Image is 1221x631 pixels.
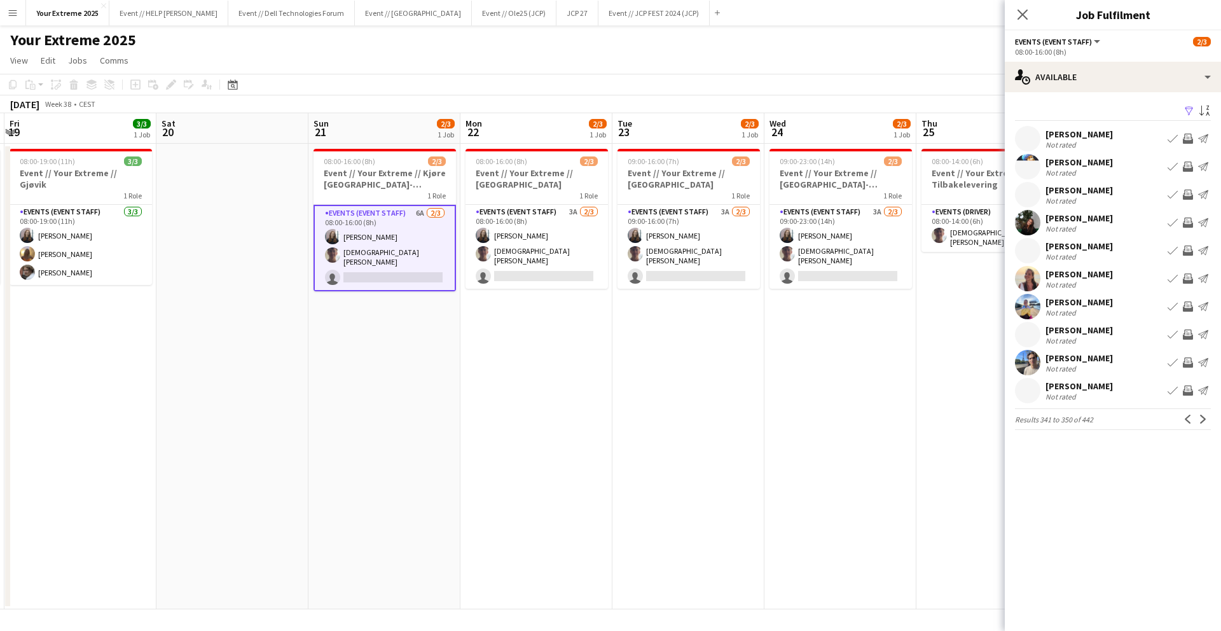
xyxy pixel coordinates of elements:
[768,125,786,139] span: 24
[1015,37,1102,46] button: Events (Event Staff)
[1045,184,1113,196] div: [PERSON_NAME]
[769,149,912,289] app-job-card: 09:00-23:00 (14h)2/3Event // Your Extreme // [GEOGRAPHIC_DATA]-[GEOGRAPHIC_DATA]1 RoleEvents (Eve...
[580,156,598,166] span: 2/3
[160,125,176,139] span: 20
[438,130,454,139] div: 1 Job
[1015,37,1092,46] span: Events (Event Staff)
[1045,380,1113,392] div: [PERSON_NAME]
[617,205,760,289] app-card-role: Events (Event Staff)3A2/309:00-16:00 (7h)[PERSON_NAME][DEMOGRAPHIC_DATA][PERSON_NAME]
[1045,392,1079,401] div: Not rated
[1045,212,1113,224] div: [PERSON_NAME]
[20,156,75,166] span: 08:00-19:00 (11h)
[109,1,228,25] button: Event // HELP [PERSON_NAME]
[742,130,758,139] div: 1 Job
[920,125,937,139] span: 25
[427,191,446,200] span: 1 Role
[769,118,786,129] span: Wed
[5,52,33,69] a: View
[1193,37,1211,46] span: 2/3
[883,191,902,200] span: 1 Role
[1045,308,1079,317] div: Not rated
[41,55,55,66] span: Edit
[314,167,456,190] h3: Event // Your Extreme // Kjøre [GEOGRAPHIC_DATA]-[GEOGRAPHIC_DATA]
[1045,128,1113,140] div: [PERSON_NAME]
[134,130,150,139] div: 1 Job
[437,119,455,128] span: 2/3
[10,31,136,50] h1: Your Extreme 2025
[63,52,92,69] a: Jobs
[1015,47,1211,57] div: 08:00-16:00 (8h)
[921,118,937,129] span: Thu
[1045,280,1079,289] div: Not rated
[1045,364,1079,373] div: Not rated
[1045,352,1113,364] div: [PERSON_NAME]
[617,167,760,190] h3: Event // Your Extreme // [GEOGRAPHIC_DATA]
[921,149,1064,252] app-job-card: 08:00-14:00 (6h)1/1Event // Your Extreme // Tilbakelevering1 RoleEvents (Driver)1/108:00-14:00 (6...
[1045,156,1113,168] div: [PERSON_NAME]
[228,1,355,25] button: Event // Dell Technologies Forum
[355,1,472,25] button: Event // [GEOGRAPHIC_DATA]
[10,118,20,129] span: Fri
[1045,240,1113,252] div: [PERSON_NAME]
[1005,62,1221,92] div: Available
[921,167,1064,190] h3: Event // Your Extreme // Tilbakelevering
[466,205,608,289] app-card-role: Events (Event Staff)3A2/308:00-16:00 (8h)[PERSON_NAME][DEMOGRAPHIC_DATA][PERSON_NAME]
[617,118,632,129] span: Tue
[124,156,142,166] span: 3/3
[472,1,556,25] button: Event // Ole25 (JCP)
[314,118,329,129] span: Sun
[36,52,60,69] a: Edit
[466,167,608,190] h3: Event // Your Extreme // [GEOGRAPHIC_DATA]
[10,149,152,285] app-job-card: 08:00-19:00 (11h)3/3Event // Your Extreme // Gjøvik1 RoleEvents (Event Staff)3/308:00-19:00 (11h)...
[133,119,151,128] span: 3/3
[312,125,329,139] span: 21
[1045,168,1079,177] div: Not rated
[10,167,152,190] h3: Event // Your Extreme // Gjøvik
[100,55,128,66] span: Comms
[10,55,28,66] span: View
[10,98,39,111] div: [DATE]
[42,99,74,109] span: Week 38
[476,156,527,166] span: 08:00-16:00 (8h)
[921,205,1064,252] app-card-role: Events (Driver)1/108:00-14:00 (6h)[DEMOGRAPHIC_DATA][PERSON_NAME]
[1045,296,1113,308] div: [PERSON_NAME]
[731,191,750,200] span: 1 Role
[616,125,632,139] span: 23
[893,130,910,139] div: 1 Job
[1045,196,1079,205] div: Not rated
[556,1,598,25] button: JCP 27
[79,99,95,109] div: CEST
[1045,252,1079,261] div: Not rated
[162,118,176,129] span: Sat
[466,118,482,129] span: Mon
[1045,324,1113,336] div: [PERSON_NAME]
[732,156,750,166] span: 2/3
[741,119,759,128] span: 2/3
[579,191,598,200] span: 1 Role
[26,1,109,25] button: Your Extreme 2025
[10,205,152,285] app-card-role: Events (Event Staff)3/308:00-19:00 (11h)[PERSON_NAME][PERSON_NAME][PERSON_NAME]
[590,130,606,139] div: 1 Job
[68,55,87,66] span: Jobs
[628,156,679,166] span: 09:00-16:00 (7h)
[617,149,760,289] app-job-card: 09:00-16:00 (7h)2/3Event // Your Extreme // [GEOGRAPHIC_DATA]1 RoleEvents (Event Staff)3A2/309:00...
[769,205,912,289] app-card-role: Events (Event Staff)3A2/309:00-23:00 (14h)[PERSON_NAME][DEMOGRAPHIC_DATA][PERSON_NAME]
[1015,415,1093,424] span: Results 341 to 350 of 442
[884,156,902,166] span: 2/3
[1005,6,1221,23] h3: Job Fulfilment
[324,156,375,166] span: 08:00-16:00 (8h)
[598,1,710,25] button: Event // JCP FEST 2024 (JCP)
[314,205,456,291] app-card-role: Events (Event Staff)6A2/308:00-16:00 (8h)[PERSON_NAME][DEMOGRAPHIC_DATA][PERSON_NAME]
[1045,336,1079,345] div: Not rated
[466,149,608,289] app-job-card: 08:00-16:00 (8h)2/3Event // Your Extreme // [GEOGRAPHIC_DATA]1 RoleEvents (Event Staff)3A2/308:00...
[932,156,983,166] span: 08:00-14:00 (6h)
[769,167,912,190] h3: Event // Your Extreme // [GEOGRAPHIC_DATA]-[GEOGRAPHIC_DATA]
[1045,268,1113,280] div: [PERSON_NAME]
[314,149,456,291] app-job-card: 08:00-16:00 (8h)2/3Event // Your Extreme // Kjøre [GEOGRAPHIC_DATA]-[GEOGRAPHIC_DATA]1 RoleEvents...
